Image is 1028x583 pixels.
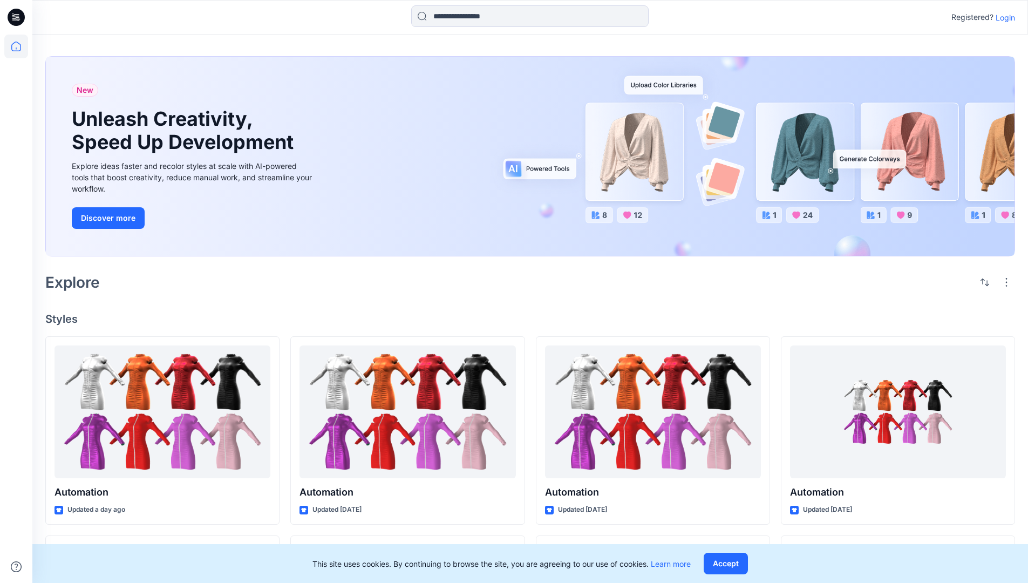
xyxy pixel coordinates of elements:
[545,485,761,500] p: Automation
[299,345,515,479] a: Automation
[545,345,761,479] a: Automation
[55,345,270,479] a: Automation
[790,485,1006,500] p: Automation
[312,504,362,516] p: Updated [DATE]
[72,207,315,229] a: Discover more
[45,274,100,291] h2: Explore
[312,558,691,570] p: This site uses cookies. By continuing to browse the site, you are agreeing to our use of cookies.
[704,553,748,574] button: Accept
[951,11,993,24] p: Registered?
[299,485,515,500] p: Automation
[55,485,270,500] p: Automation
[651,559,691,568] a: Learn more
[45,313,1015,326] h4: Styles
[77,84,93,97] span: New
[72,207,145,229] button: Discover more
[803,504,852,516] p: Updated [DATE]
[67,504,125,516] p: Updated a day ago
[72,107,298,154] h1: Unleash Creativity, Speed Up Development
[72,160,315,194] div: Explore ideas faster and recolor styles at scale with AI-powered tools that boost creativity, red...
[996,12,1015,23] p: Login
[790,345,1006,479] a: Automation
[558,504,607,516] p: Updated [DATE]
